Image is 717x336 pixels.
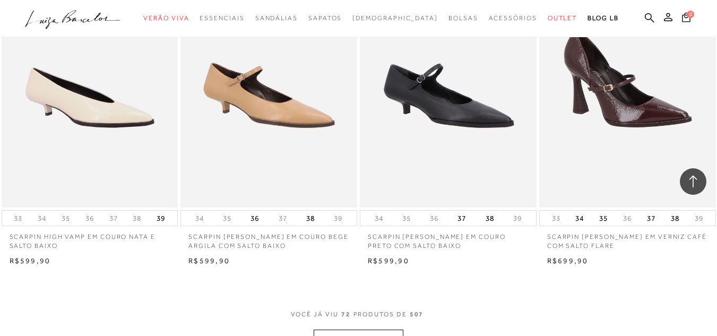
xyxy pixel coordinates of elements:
[539,226,716,251] a: SCARPIN [PERSON_NAME] EM VERNIZ CAFÉ COM SALTO FLARE
[220,213,235,223] button: 35
[143,8,189,28] a: categoryNavScreenReaderText
[106,213,121,223] button: 37
[482,211,497,226] button: 38
[247,211,262,226] button: 36
[331,213,345,223] button: 39
[308,8,342,28] a: categoryNavScreenReaderText
[549,213,564,223] button: 33
[2,226,178,251] a: SCARPIN HIGH VAMP EM COURO NATA E SALTO BAIXO
[353,310,407,319] span: PRODUTOS DE
[679,12,694,26] button: 0
[687,11,694,18] span: 0
[572,211,587,226] button: 34
[341,310,351,330] span: 72
[255,14,298,22] span: Sandálias
[620,213,635,223] button: 36
[547,256,589,265] span: R$699,90
[448,14,478,22] span: Bolsas
[352,8,438,28] a: noSubCategoriesText
[275,213,290,223] button: 37
[188,256,230,265] span: R$599,90
[143,14,189,22] span: Verão Viva
[489,14,537,22] span: Acessórios
[510,213,525,223] button: 39
[308,14,342,22] span: Sapatos
[454,211,469,226] button: 37
[58,213,73,223] button: 35
[352,14,438,22] span: [DEMOGRAPHIC_DATA]
[82,213,97,223] button: 36
[34,213,49,223] button: 34
[427,213,442,223] button: 36
[303,211,318,226] button: 38
[180,226,357,251] a: SCARPIN [PERSON_NAME] EM COURO BEGE ARGILA COM SALTO BAIXO
[200,8,244,28] a: categoryNavScreenReaderText
[368,256,409,265] span: R$599,90
[399,213,414,223] button: 35
[291,310,339,319] span: VOCê JÁ VIU
[692,213,706,223] button: 39
[129,213,144,223] button: 38
[255,8,298,28] a: categoryNavScreenReaderText
[548,14,577,22] span: Outlet
[192,213,207,223] button: 34
[153,211,168,226] button: 39
[448,8,478,28] a: categoryNavScreenReaderText
[360,226,537,251] a: SCARPIN [PERSON_NAME] EM COURO PRETO COM SALTO BAIXO
[596,211,611,226] button: 35
[588,8,618,28] a: BLOG LB
[372,213,386,223] button: 34
[410,310,424,330] span: 507
[588,14,618,22] span: BLOG LB
[489,8,537,28] a: categoryNavScreenReaderText
[11,213,25,223] button: 33
[644,211,659,226] button: 37
[200,14,244,22] span: Essenciais
[548,8,577,28] a: categoryNavScreenReaderText
[668,211,683,226] button: 38
[10,256,51,265] span: R$599,90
